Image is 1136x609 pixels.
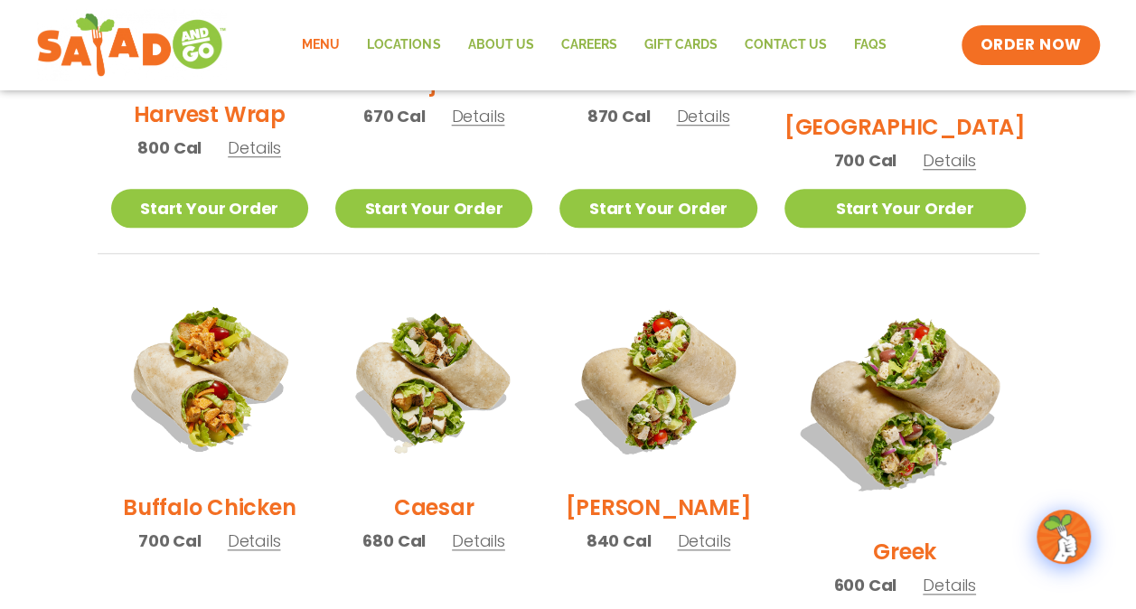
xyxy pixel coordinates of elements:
[587,529,652,553] span: 840 Cal
[363,104,426,128] span: 670 Cal
[335,281,532,478] img: Product photo for Caesar Wrap
[873,536,936,567] h2: Greek
[784,189,1026,228] a: Start Your Order
[123,492,296,523] h2: Buffalo Chicken
[962,25,1099,65] a: ORDER NOW
[587,104,651,128] span: 870 Cal
[111,281,308,478] img: Product photo for Buffalo Chicken Wrap
[36,9,227,81] img: new-SAG-logo-768×292
[833,573,897,597] span: 600 Cal
[630,24,730,66] a: GIFT CARDS
[565,492,751,523] h2: [PERSON_NAME]
[559,189,756,228] a: Start Your Order
[923,149,976,172] span: Details
[228,529,281,552] span: Details
[288,24,353,66] a: Menu
[840,24,899,66] a: FAQs
[784,111,1026,143] h2: [GEOGRAPHIC_DATA]
[137,136,202,160] span: 800 Cal
[784,281,1026,522] img: Product photo for Greek Wrap
[980,34,1081,56] span: ORDER NOW
[452,529,505,552] span: Details
[138,529,202,553] span: 700 Cal
[923,574,976,596] span: Details
[353,24,454,66] a: Locations
[335,189,532,228] a: Start Your Order
[394,492,474,523] h2: Caesar
[362,529,426,553] span: 680 Cal
[452,105,505,127] span: Details
[730,24,840,66] a: Contact Us
[454,24,547,66] a: About Us
[559,281,756,478] img: Product photo for Cobb Wrap
[833,148,897,173] span: 700 Cal
[547,24,630,66] a: Careers
[1038,511,1089,562] img: wpChatIcon
[111,189,308,228] a: Start Your Order
[676,105,729,127] span: Details
[111,67,308,130] h2: Southwest Harvest Wrap
[677,529,730,552] span: Details
[288,24,899,66] nav: Menu
[228,136,281,159] span: Details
